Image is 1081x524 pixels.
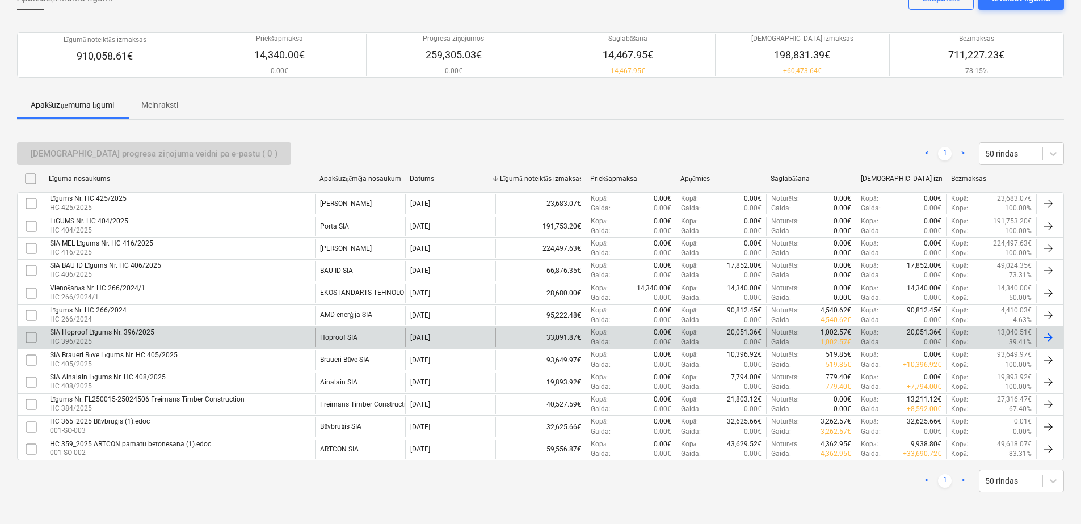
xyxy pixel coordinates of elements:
[1005,204,1032,213] p: 100.00%
[50,426,150,436] p: 001-SO-003
[410,200,430,208] div: [DATE]
[744,315,762,325] p: 0.00€
[997,350,1032,360] p: 93,649.97€
[771,315,791,325] p: Gaida :
[771,350,799,360] p: Noturēts :
[951,239,968,248] p: Kopā :
[861,306,878,315] p: Kopā :
[654,395,671,404] p: 0.00€
[254,34,305,44] p: Priekšapmaksa
[681,306,698,315] p: Kopā :
[924,350,941,360] p: 0.00€
[834,226,851,236] p: 0.00€
[727,395,762,404] p: 21,803.12€
[1005,226,1032,236] p: 100.00%
[951,226,968,236] p: Kopā :
[861,239,878,248] p: Kopā :
[254,66,305,76] p: 0.00€
[826,350,851,360] p: 519.85€
[50,417,150,426] div: HC 365_2025 Būvbruģis (1).edoc
[681,194,698,204] p: Kopā :
[591,239,608,248] p: Kopā :
[591,271,611,280] p: Gaida :
[951,350,968,360] p: Kopā :
[997,194,1032,204] p: 23,683.07€
[861,226,881,236] p: Gaida :
[681,284,698,293] p: Kopā :
[50,337,154,346] p: HC 396/2025
[591,382,611,392] p: Gaida :
[907,306,941,315] p: 90,812.45€
[50,239,153,248] div: SIA MEL Līgums Nr. HC 416/2025
[495,284,586,303] div: 28,680.00€
[410,244,430,252] div: [DATE]
[50,217,128,226] div: LĪGUMS Nr. HC 404/2025
[1005,248,1032,258] p: 100.00%
[495,194,586,213] div: 23,683.07€
[861,204,881,213] p: Gaida :
[861,382,881,392] p: Gaida :
[744,217,762,226] p: 0.00€
[924,239,941,248] p: 0.00€
[319,175,401,183] div: Apakšuzņēmēja nosaukums
[920,147,933,160] a: Previous page
[948,48,1004,62] p: 711,227.23€
[861,337,881,347] p: Gaida :
[771,175,852,183] div: Saglabāšana
[64,49,146,63] p: 910,058.61€
[834,204,851,213] p: 0.00€
[410,222,430,230] div: [DATE]
[654,404,671,414] p: 0.00€
[495,373,586,392] div: 19,893.92€
[997,373,1032,382] p: 19,893.92€
[834,404,851,414] p: 0.00€
[951,360,968,370] p: Kopā :
[654,194,671,204] p: 0.00€
[834,217,851,226] p: 0.00€
[951,306,968,315] p: Kopā :
[771,284,799,293] p: Noturēts :
[591,284,608,293] p: Kopā :
[951,175,1032,183] div: Bezmaksas
[951,261,968,271] p: Kopā :
[771,239,799,248] p: Noturēts :
[495,417,586,436] div: 32,625.66€
[495,440,586,459] div: 59,556.87€
[861,360,881,370] p: Gaida :
[1024,470,1081,524] iframe: Chat Widget
[681,315,701,325] p: Gaida :
[50,195,127,203] div: Līgums Nr. HC 425/2025
[997,395,1032,404] p: 27,316.47€
[744,293,762,303] p: 0.00€
[654,239,671,248] p: 0.00€
[681,293,701,303] p: Gaida :
[771,293,791,303] p: Gaida :
[861,328,878,337] p: Kopā :
[410,333,430,341] div: [DATE]
[654,417,671,426] p: 0.00€
[751,48,853,62] p: 198,831.39€
[861,395,878,404] p: Kopā :
[591,373,608,382] p: Kopā :
[861,293,881,303] p: Gaida :
[410,423,430,431] div: [DATE]
[1009,404,1032,414] p: 67.40%
[654,360,671,370] p: 0.00€
[320,244,372,252] div: MEL SIA
[50,293,145,302] p: HC 266/2024/1
[771,261,799,271] p: Noturēts :
[821,306,851,315] p: 4,540.62€
[834,395,851,404] p: 0.00€
[591,306,608,315] p: Kopā :
[320,422,361,431] div: Būvbruģis SIA
[495,350,586,369] div: 93,649.97€
[951,284,968,293] p: Kopā :
[951,315,968,325] p: Kopā :
[681,395,698,404] p: Kopā :
[495,395,586,414] div: 40,527.59€
[924,217,941,226] p: 0.00€
[591,337,611,347] p: Gaida :
[993,239,1032,248] p: 224,497.63€
[834,284,851,293] p: 0.00€
[951,328,968,337] p: Kopā :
